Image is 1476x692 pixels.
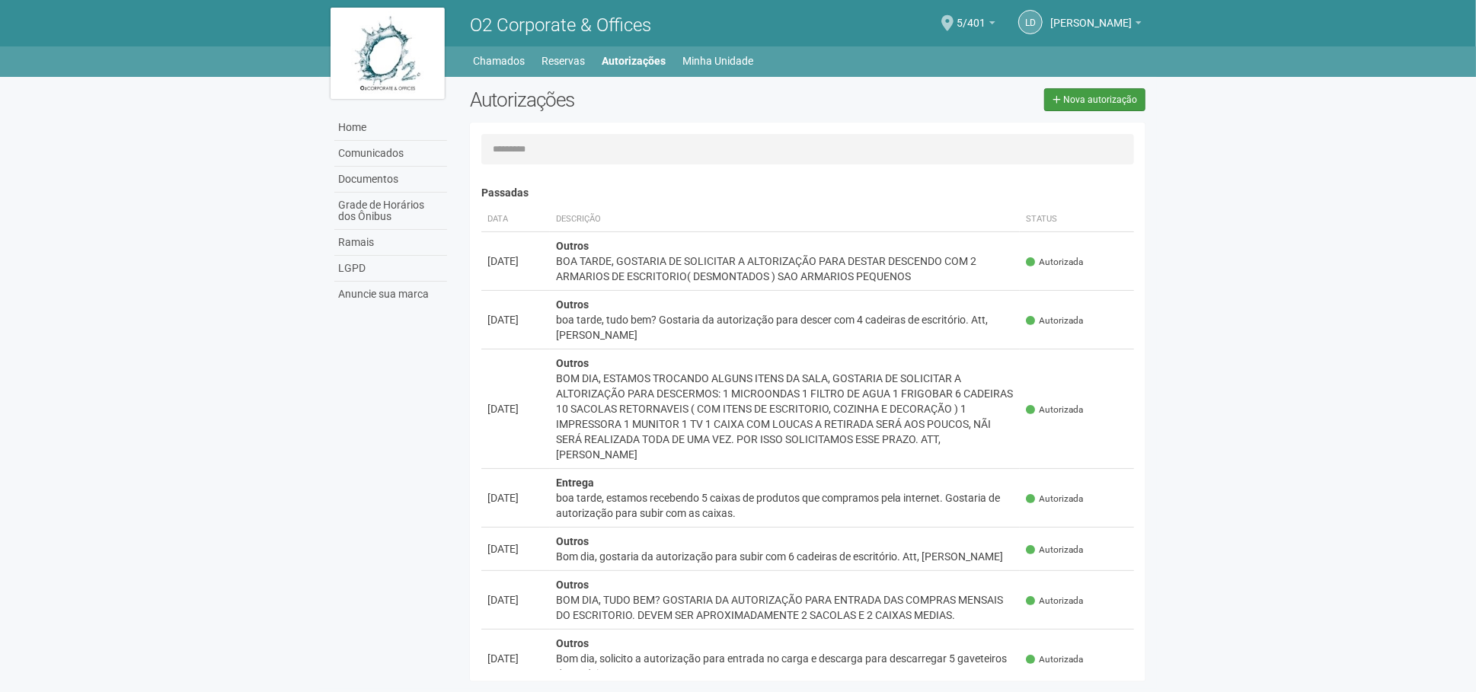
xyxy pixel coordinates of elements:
[1026,653,1083,666] span: Autorizada
[470,14,651,36] span: O2 Corporate & Offices
[602,50,666,72] a: Autorizações
[487,312,544,327] div: [DATE]
[334,230,447,256] a: Ramais
[556,477,594,489] strong: Entrega
[331,8,445,99] img: logo.jpg
[556,579,589,591] strong: Outros
[487,592,544,607] div: [DATE]
[487,541,544,556] div: [DATE]
[682,50,753,72] a: Minha Unidade
[556,357,589,369] strong: Outros
[550,207,1020,232] th: Descrição
[334,193,447,230] a: Grade de Horários dos Ônibus
[1026,544,1083,556] span: Autorizada
[1050,2,1132,29] span: Luana de Menezes Reis
[334,167,447,193] a: Documentos
[487,651,544,666] div: [DATE]
[481,187,1134,199] h4: Passadas
[470,88,796,111] h2: Autorizações
[1020,207,1134,232] th: Status
[334,256,447,282] a: LGPD
[556,535,589,547] strong: Outros
[481,207,550,232] th: Data
[334,141,447,167] a: Comunicados
[1050,19,1142,31] a: [PERSON_NAME]
[957,19,995,31] a: 5/401
[556,637,589,649] strong: Outros
[556,549,1014,564] div: Bom dia, gostaria da autorização para subir com 6 cadeiras de escritório. Att, [PERSON_NAME]
[556,371,1014,462] div: BOM DIA, ESTAMOS TROCANDO ALGUNS ITENS DA SALA, GOSTARIA DE SOLICITAR A ALTORIZAÇÃO PARA DESCERMO...
[487,254,544,269] div: [DATE]
[1018,10,1043,34] a: Ld
[542,50,585,72] a: Reservas
[556,651,1014,681] div: Bom dia, solicito a autorização para entrada no carga e descarga para descarregar 5 gaveteiros de...
[556,312,1014,343] div: boa tarde, tudo bem? Gostaria da autorização para descer com 4 cadeiras de escritório. Att, [PERS...
[473,50,525,72] a: Chamados
[556,592,1014,623] div: BOM DIA, TUDO BEM? GOSTARIA DA AUTORIZAÇÃO PARA ENTRADA DAS COMPRAS MENSAIS DO ESCRITORIO. DEVEM ...
[1026,403,1083,416] span: Autorizada
[1026,314,1083,327] span: Autorizada
[556,254,1014,284] div: BOA TARDE, GOSTARIA DE SOLICITAR A ALTORIZAÇÃO PARA DESTAR DESCENDO COM 2 ARMARIOS DE ESCRITORIO(...
[556,298,589,311] strong: Outros
[487,401,544,416] div: [DATE]
[334,282,447,307] a: Anuncie sua marca
[957,2,986,29] span: 5/401
[334,115,447,141] a: Home
[556,490,1014,521] div: boa tarde, estamos recebendo 5 caixas de produtos que compramos pela internet. Gostaria de autori...
[1026,595,1083,607] span: Autorizada
[1026,256,1083,269] span: Autorizada
[1044,88,1145,111] a: Nova autorização
[1026,493,1083,505] span: Autorizada
[556,240,589,252] strong: Outros
[487,490,544,505] div: [DATE]
[1063,94,1137,105] span: Nova autorização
